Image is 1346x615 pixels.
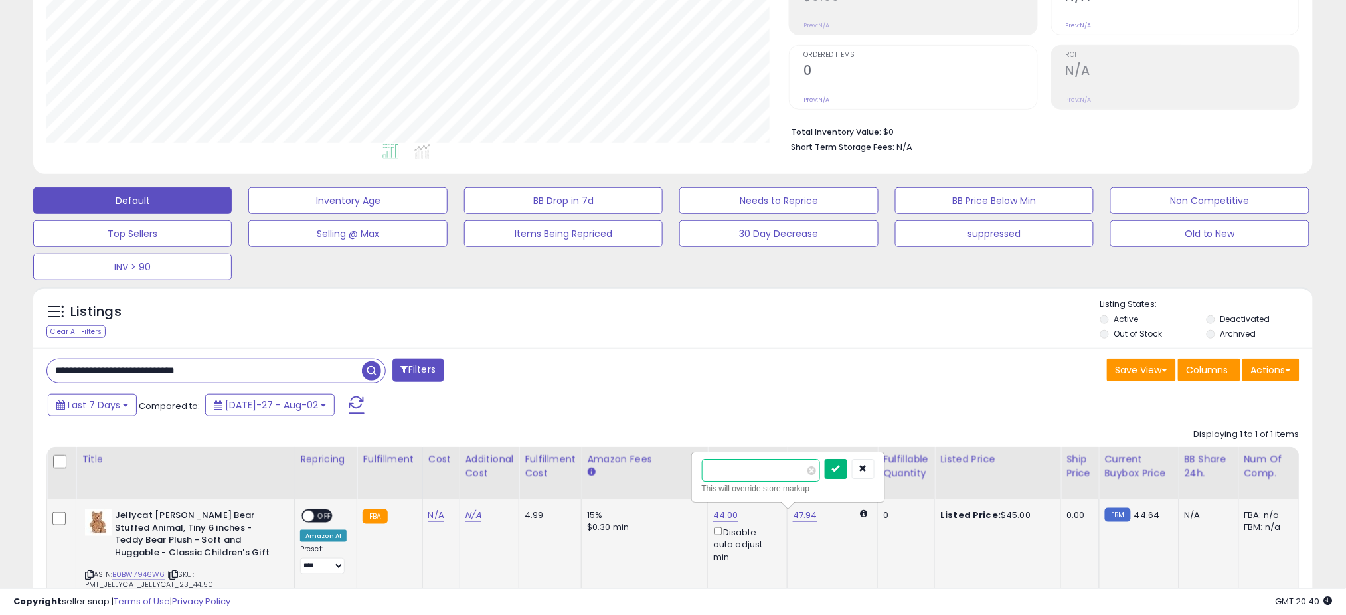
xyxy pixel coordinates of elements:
[464,187,663,214] button: BB Drop in 7d
[13,595,62,608] strong: Copyright
[1114,328,1163,339] label: Out of Stock
[115,509,276,562] b: Jellycat [PERSON_NAME] Bear Stuffed Animal, Tiny 6 inches - Teddy Bear Plush - Soft and Huggable ...
[82,452,289,466] div: Title
[896,141,912,153] span: N/A
[803,63,1037,81] h2: 0
[803,21,829,29] small: Prev: N/A
[1105,452,1173,480] div: Current Buybox Price
[1220,328,1256,339] label: Archived
[85,509,112,536] img: 51K2d0Zwb+L._SL40_.jpg
[1244,452,1293,480] div: Num of Comp.
[112,569,165,580] a: B0BW7946W6
[248,220,447,247] button: Selling @ Max
[1110,187,1309,214] button: Non Competitive
[33,254,232,280] button: INV > 90
[85,569,213,589] span: | SKU: PMT_JELLYCAT_JELLYCAT_23_44.50
[70,303,122,321] h5: Listings
[1066,52,1299,59] span: ROI
[1185,452,1233,480] div: BB Share 24h.
[68,398,120,412] span: Last 7 Days
[1066,452,1093,480] div: Ship Price
[46,325,106,338] div: Clear All Filters
[525,452,576,480] div: Fulfillment Cost
[248,187,447,214] button: Inventory Age
[465,509,481,522] a: N/A
[791,141,894,153] b: Short Term Storage Fees:
[172,595,230,608] a: Privacy Policy
[1107,359,1176,381] button: Save View
[587,521,697,533] div: $0.30 min
[679,187,878,214] button: Needs to Reprice
[1066,21,1092,29] small: Prev: N/A
[428,452,454,466] div: Cost
[225,398,318,412] span: [DATE]-27 - Aug-02
[114,595,170,608] a: Terms of Use
[940,452,1055,466] div: Listed Price
[883,452,929,480] div: Fulfillable Quantity
[895,187,1094,214] button: BB Price Below Min
[1242,359,1300,381] button: Actions
[1220,313,1270,325] label: Deactivated
[48,394,137,416] button: Last 7 Days
[713,525,777,563] div: Disable auto adjust min
[713,509,738,522] a: 44.00
[791,126,881,137] b: Total Inventory Value:
[702,482,875,495] div: This will override store markup
[940,509,1001,521] b: Listed Price:
[679,220,878,247] button: 30 Day Decrease
[428,509,444,522] a: N/A
[1194,428,1300,441] div: Displaying 1 to 1 of 1 items
[465,452,514,480] div: Additional Cost
[895,220,1094,247] button: suppressed
[363,452,416,466] div: Fulfillment
[205,394,335,416] button: [DATE]-27 - Aug-02
[1187,363,1228,377] span: Columns
[883,509,924,521] div: 0
[803,52,1037,59] span: Ordered Items
[1244,509,1288,521] div: FBA: n/a
[1066,509,1088,521] div: 0.00
[1134,509,1160,521] span: 44.64
[791,123,1290,139] li: $0
[464,220,663,247] button: Items Being Repriced
[300,530,347,542] div: Amazon AI
[940,509,1051,521] div: $45.00
[1066,63,1299,81] h2: N/A
[300,452,351,466] div: Repricing
[860,509,867,518] i: Calculated using Dynamic Max Price.
[33,187,232,214] button: Default
[525,509,571,521] div: 4.99
[314,511,335,522] span: OFF
[1276,595,1333,608] span: 2025-08-10 20:40 GMT
[300,545,347,574] div: Preset:
[392,359,444,382] button: Filters
[1110,220,1309,247] button: Old to New
[587,509,697,521] div: 15%
[793,509,817,522] a: 47.94
[1105,508,1131,522] small: FBM
[1185,509,1228,521] div: N/A
[13,596,230,608] div: seller snap | |
[1114,313,1139,325] label: Active
[1100,298,1313,311] p: Listing States:
[587,466,595,478] small: Amazon Fees.
[139,400,200,412] span: Compared to:
[1178,359,1240,381] button: Columns
[803,96,829,104] small: Prev: N/A
[33,220,232,247] button: Top Sellers
[587,452,702,466] div: Amazon Fees
[1244,521,1288,533] div: FBM: n/a
[1066,96,1092,104] small: Prev: N/A
[363,509,387,524] small: FBA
